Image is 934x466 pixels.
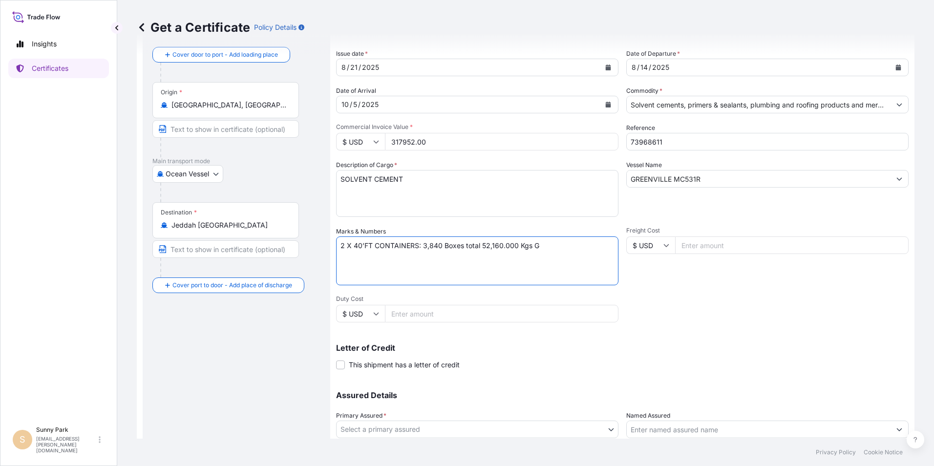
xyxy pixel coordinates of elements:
a: Certificates [8,59,109,78]
div: day, [349,62,359,73]
input: Enter amount [385,305,618,322]
button: Show suggestions [891,421,908,438]
span: Freight Cost [626,227,909,234]
p: [EMAIL_ADDRESS][PERSON_NAME][DOMAIN_NAME] [36,436,97,453]
span: Primary Assured [336,411,386,421]
div: day, [639,62,649,73]
p: Policy Details [254,22,297,32]
button: Show suggestions [891,170,908,188]
input: Text to appear on certificate [152,120,299,138]
button: Select a primary assured [336,421,618,438]
input: Type to search commodity [627,96,891,113]
input: Enter booking reference [626,133,909,150]
a: Insights [8,34,109,54]
label: Description of Cargo [336,160,397,170]
p: Get a Certificate [137,20,250,35]
input: Enter amount [675,236,909,254]
button: Calendar [891,60,906,75]
label: Named Assured [626,411,670,421]
p: Main transport mode [152,157,320,165]
input: Origin [171,100,287,110]
label: Reference [626,123,655,133]
span: Ocean Vessel [166,169,209,179]
div: / [350,99,352,110]
div: year, [361,62,380,73]
input: Assured Name [627,421,891,438]
div: year, [651,62,670,73]
div: / [637,62,639,73]
div: year, [361,99,380,110]
div: month, [340,99,350,110]
div: / [347,62,349,73]
label: Commodity [626,86,662,96]
button: Show suggestions [891,96,908,113]
a: Cookie Notice [864,448,903,456]
p: Certificates [32,64,68,73]
span: Duty Cost [336,295,618,303]
a: Privacy Policy [816,448,856,456]
p: Assured Details [336,391,909,399]
label: Vessel Name [626,160,662,170]
div: Origin [161,88,182,96]
div: / [359,62,361,73]
div: day, [352,99,358,110]
p: Insights [32,39,57,49]
div: month, [340,62,347,73]
span: Select a primary assured [340,424,420,434]
label: Marks & Numbers [336,227,386,236]
span: Date of Arrival [336,86,376,96]
input: Text to appear on certificate [152,240,299,258]
input: Destination [171,220,287,230]
div: / [358,99,361,110]
input: Type to search vessel name or IMO [627,170,891,188]
span: Cover door to port - Add loading place [172,50,278,60]
button: Cover port to door - Add place of discharge [152,277,304,293]
button: Cover door to port - Add loading place [152,47,290,63]
span: This shipment has a letter of credit [349,360,460,370]
input: Enter amount [385,133,618,150]
p: Sunny Park [36,426,97,434]
button: Calendar [600,97,616,112]
div: / [649,62,651,73]
button: Select transport [152,165,223,183]
span: Cover port to door - Add place of discharge [172,280,292,290]
button: Calendar [600,60,616,75]
span: Commercial Invoice Value [336,123,618,131]
span: S [20,435,25,445]
p: Letter of Credit [336,344,909,352]
div: Destination [161,209,197,216]
div: month, [631,62,637,73]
